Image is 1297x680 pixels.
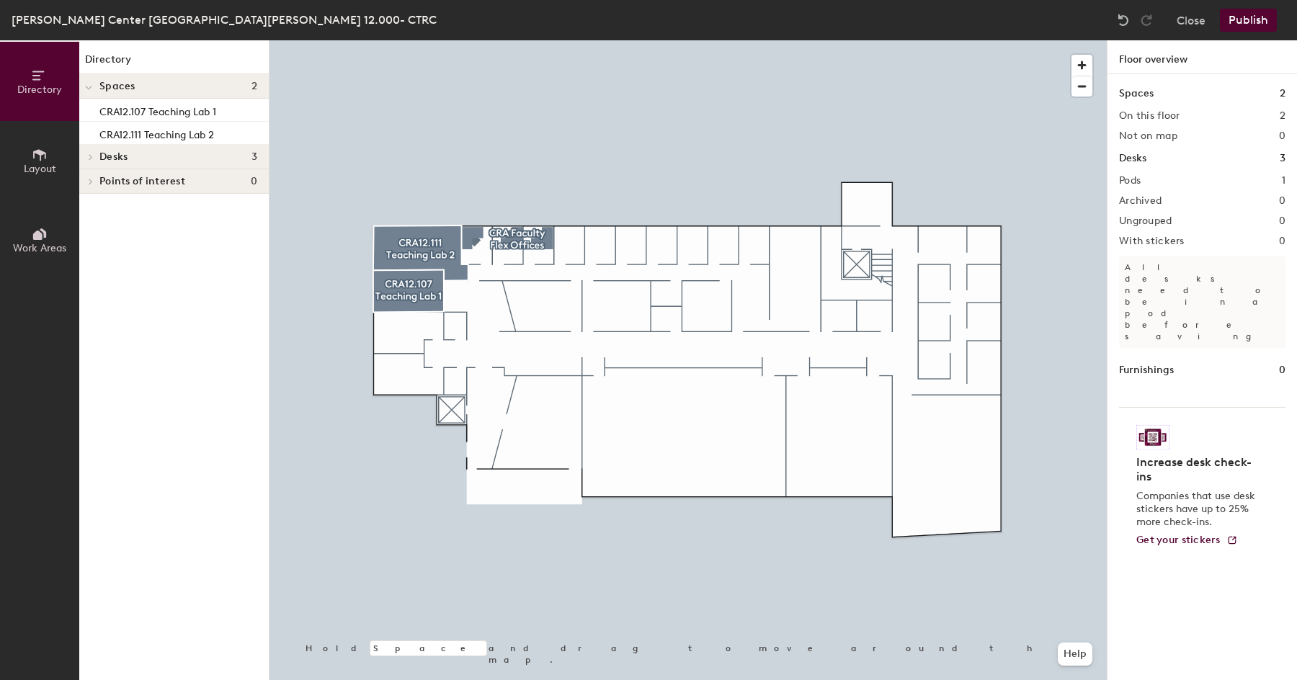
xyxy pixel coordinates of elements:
h1: 0 [1279,362,1285,378]
span: Get your stickers [1136,534,1221,546]
img: Undo [1116,13,1131,27]
img: Redo [1139,13,1154,27]
h1: Directory [79,52,269,74]
p: CRA12.107 Teaching Lab 1 [99,102,216,118]
span: 0 [251,176,257,187]
h2: Not on map [1119,130,1177,142]
h2: 2 [1280,110,1285,122]
span: Directory [17,84,62,96]
h2: 0 [1279,130,1285,142]
h1: 3 [1280,151,1285,166]
span: Work Areas [13,242,66,254]
h1: 2 [1280,86,1285,102]
p: All desks need to be in a pod before saving [1119,256,1285,348]
div: [PERSON_NAME] Center [GEOGRAPHIC_DATA][PERSON_NAME] 12.000- CTRC [12,11,437,29]
a: Get your stickers [1136,534,1238,547]
p: Companies that use desk stickers have up to 25% more check-ins. [1136,490,1260,529]
img: Sticker logo [1136,425,1169,449]
h2: 0 [1279,215,1285,227]
span: 3 [251,151,257,163]
h2: With stickers [1119,236,1185,247]
h1: Floor overview [1107,40,1297,74]
h2: 0 [1279,195,1285,207]
span: Layout [24,163,56,175]
h2: On this floor [1119,110,1180,122]
button: Publish [1220,9,1277,32]
h1: Desks [1119,151,1146,166]
span: Desks [99,151,128,163]
button: Close [1177,9,1205,32]
span: Points of interest [99,176,185,187]
h2: Ungrouped [1119,215,1172,227]
h2: 1 [1282,175,1285,187]
h2: Archived [1119,195,1162,207]
span: Spaces [99,81,135,92]
h4: Increase desk check-ins [1136,455,1260,484]
button: Help [1058,643,1092,666]
h1: Furnishings [1119,362,1174,378]
h1: Spaces [1119,86,1154,102]
span: 2 [251,81,257,92]
h2: 0 [1279,236,1285,247]
h2: Pods [1119,175,1141,187]
p: CRA12.111 Teaching Lab 2 [99,125,214,141]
